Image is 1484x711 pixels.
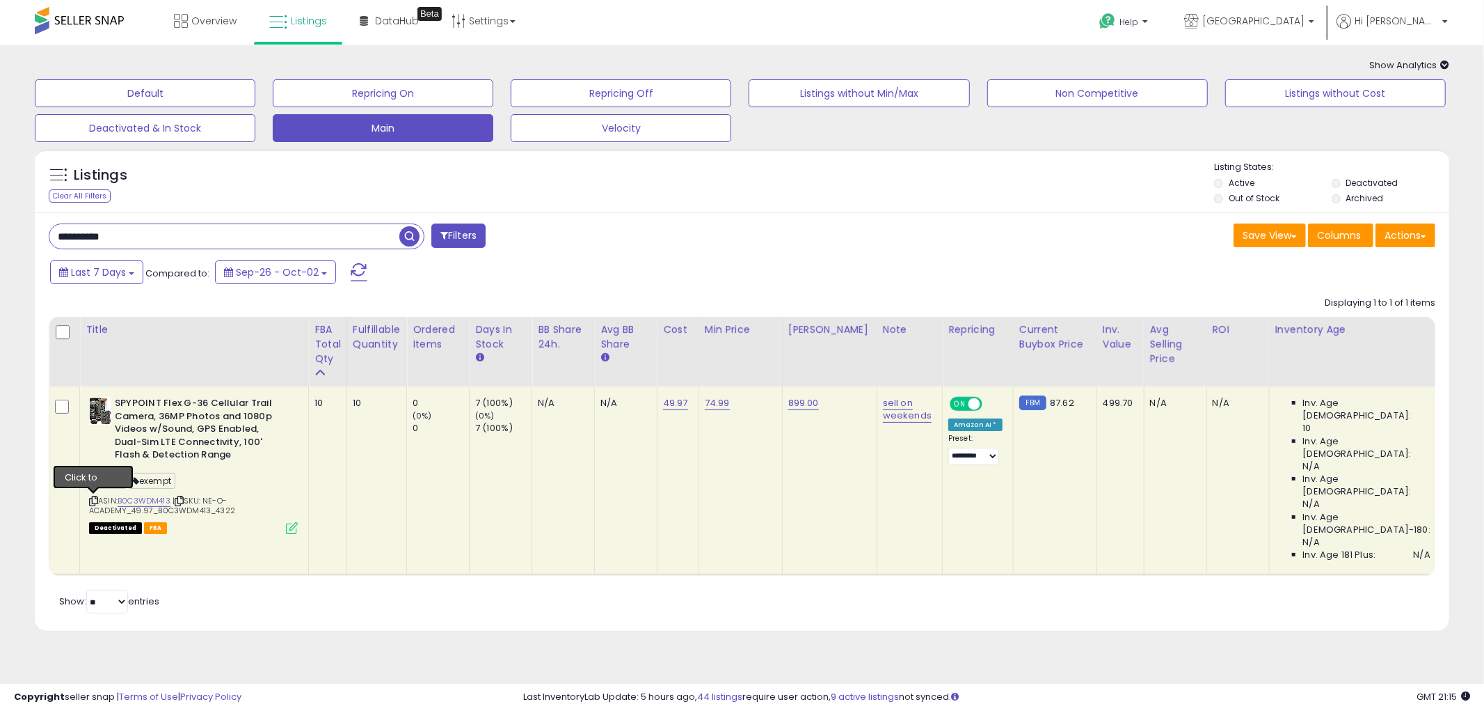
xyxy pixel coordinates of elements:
div: N/A [1150,397,1196,409]
img: 51Mx+VhKtGL._SL40_.jpg [89,397,111,425]
button: Columns [1308,224,1373,247]
div: Ordered Items [413,322,463,352]
label: Deactivated [1346,177,1398,189]
button: Repricing On [273,79,493,107]
div: ASIN: [89,397,298,533]
a: 49.97 [663,396,688,410]
span: [GEOGRAPHIC_DATA] [1202,14,1305,28]
label: Out of Stock [1229,192,1279,204]
div: ROI [1213,322,1263,337]
div: [PERSON_NAME] [788,322,871,337]
span: 10 [1303,422,1311,435]
button: Repricing Off [511,79,731,107]
button: Default [35,79,255,107]
h5: Listings [74,166,127,185]
div: 0 [413,397,469,409]
button: Last 7 Days [50,260,143,284]
span: DataHub [375,14,419,28]
span: Hi [PERSON_NAME] [1355,14,1438,28]
span: exempt [128,473,175,489]
p: Listing States: [1214,161,1449,174]
div: Clear All Filters [49,189,111,203]
a: B0C3WDM413 [118,495,170,507]
small: (0%) [413,410,432,421]
small: Days In Stock. [475,352,484,364]
i: Get Help [1099,13,1116,30]
span: Help [1119,16,1138,28]
div: Repricing [948,322,1007,337]
button: Listings without Cost [1225,79,1446,107]
span: Inv. Age [DEMOGRAPHIC_DATA]: [1303,397,1430,422]
div: 10 [353,397,396,409]
b: SPYPOINT Flex G-36 Cellular Trail Camera, 36MP Photos and 1080p Videos w/Sound, GPS Enabled, Dual... [115,397,284,465]
span: | SKU: NE-O-ACADEMY_49.97_B0C3WDM413_4322 [89,495,235,516]
span: N/A [1414,549,1430,561]
button: Deactivated & In Stock [35,114,255,142]
span: Inv. Age 181 Plus: [1303,549,1376,561]
span: 87.62 [1050,396,1074,409]
span: N/A [1303,460,1320,473]
span: Sep-26 - Oct-02 [236,265,319,279]
div: N/A [538,397,584,409]
a: 74.99 [705,396,730,410]
button: Non Competitive [987,79,1208,107]
div: Note [883,322,936,337]
a: Hi [PERSON_NAME] [1337,14,1448,45]
div: Displaying 1 to 1 of 1 items [1325,297,1435,310]
button: Sep-26 - Oct-02 [215,260,336,284]
span: Listings [291,14,327,28]
button: Main [273,114,493,142]
div: Min Price [705,322,776,337]
span: Show Analytics [1369,58,1449,72]
span: N/A [1303,536,1320,549]
button: Velocity [511,114,731,142]
div: BB Share 24h. [538,322,589,352]
div: Title [86,322,303,337]
span: Inv. Age [DEMOGRAPHIC_DATA]: [1303,473,1430,498]
div: Current Buybox Price [1019,322,1091,352]
div: Cost [663,322,693,337]
span: Overview [191,14,237,28]
a: sell on weekends [883,396,932,423]
div: Fulfillable Quantity [353,322,401,352]
div: Inv. value [1103,322,1138,352]
small: (0%) [475,410,495,421]
div: 10 [314,397,336,409]
button: Actions [1375,224,1435,247]
button: Filters [431,224,486,248]
span: Inv. Age [DEMOGRAPHIC_DATA]: [1303,435,1430,460]
button: Listings without Min/Max [749,79,969,107]
div: Avg BB Share [600,322,651,352]
span: Inv. Age [DEMOGRAPHIC_DATA]-180: [1303,511,1430,536]
span: N/A [1303,498,1320,510]
div: Tooltip anchor [417,7,442,21]
div: Avg Selling Price [1150,322,1201,366]
div: N/A [1213,397,1259,409]
div: 499.70 [1103,397,1133,409]
span: OFF [980,398,1003,410]
span: Compared to: [145,267,209,280]
span: Columns [1317,228,1361,242]
span: daily [89,473,127,489]
div: Inventory Age [1275,322,1435,337]
small: FBM [1019,396,1046,410]
div: N/A [600,397,646,409]
a: Help [1088,2,1162,45]
div: 7 (100%) [475,422,532,435]
a: 899.00 [788,396,819,410]
button: Save View [1234,224,1306,247]
div: FBA Total Qty [314,322,341,366]
label: Archived [1346,192,1384,204]
div: Preset: [948,434,1003,465]
span: Show: entries [59,595,159,608]
div: 0 [413,422,469,435]
span: Last 7 Days [71,265,126,279]
div: 7 (100%) [475,397,532,409]
div: Amazon AI * [948,419,1003,431]
label: Active [1229,177,1254,189]
span: All listings that are unavailable for purchase on Amazon for any reason other than out-of-stock [89,522,142,534]
div: Days In Stock [475,322,526,352]
span: FBA [144,522,168,534]
span: ON [951,398,968,410]
small: Avg BB Share. [600,352,609,364]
